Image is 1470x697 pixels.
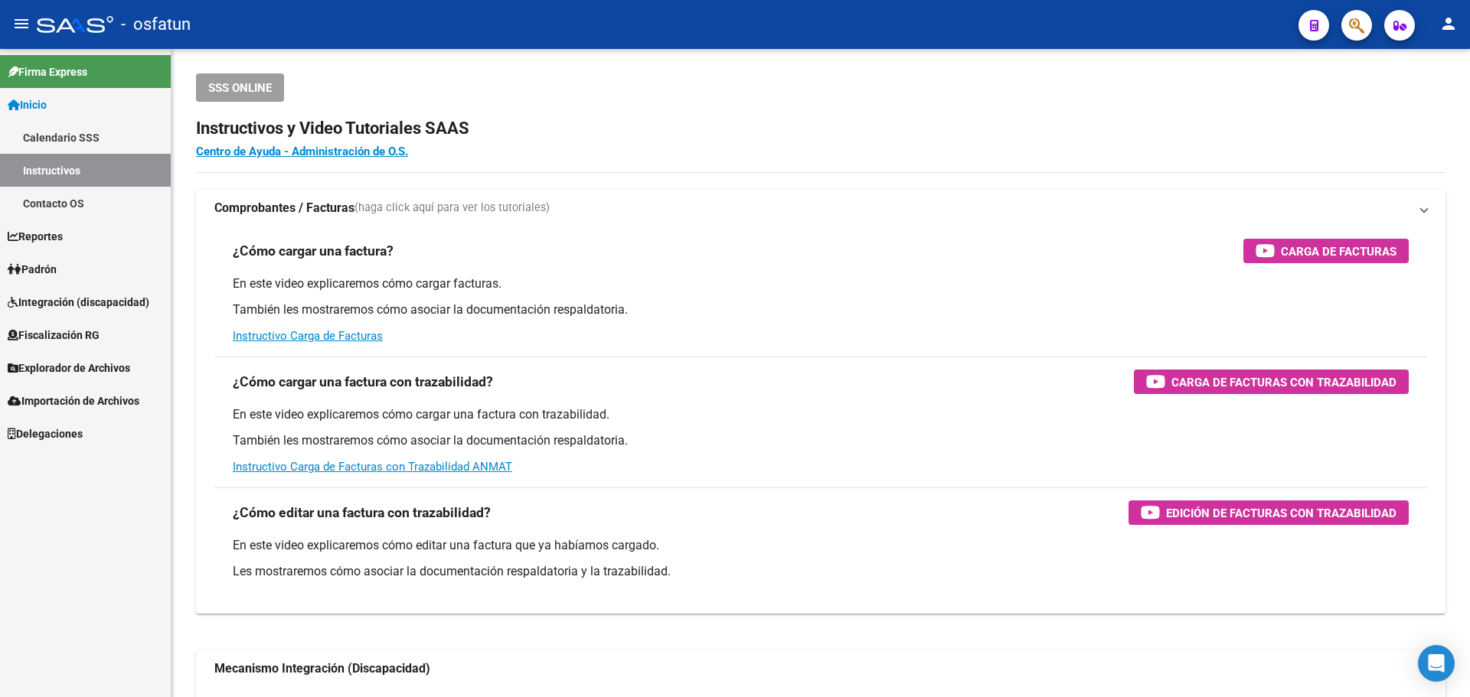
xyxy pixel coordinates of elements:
[8,425,83,442] span: Delegaciones
[8,96,47,113] span: Inicio
[233,563,1409,580] p: Les mostraremos cómo asociar la documentación respaldatoria y la trazabilidad.
[233,502,491,523] h3: ¿Cómo editar una factura con trazabilidad?
[354,200,550,217] span: (haga click aquí para ver los tutoriales)
[233,301,1409,318] p: También les mostraremos cómo asociar la documentación respaldatoria.
[8,261,57,278] span: Padrón
[208,81,272,95] span: SSS ONLINE
[233,406,1409,423] p: En este video explicaremos cómo cargar una factura con trazabilidad.
[1129,500,1409,525] button: Edición de Facturas con Trazabilidad
[8,228,63,245] span: Reportes
[8,294,149,311] span: Integración (discapacidad)
[1243,239,1409,263] button: Carga de Facturas
[233,537,1409,554] p: En este video explicaremos cómo editar una factura que ya habíamos cargado.
[233,240,394,262] h3: ¿Cómo cargar una factura?
[233,329,383,343] a: Instructivo Carga de Facturas
[196,73,284,102] button: SSS ONLINE
[1171,373,1396,392] span: Carga de Facturas con Trazabilidad
[121,8,191,41] span: - osfatun
[8,64,87,80] span: Firma Express
[196,226,1445,614] div: Comprobantes / Facturas(haga click aquí para ver los tutoriales)
[1418,645,1455,682] div: Open Intercom Messenger
[196,114,1445,143] h2: Instructivos y Video Tutoriales SAAS
[1134,370,1409,394] button: Carga de Facturas con Trazabilidad
[233,460,512,474] a: Instructivo Carga de Facturas con Trazabilidad ANMAT
[233,432,1409,449] p: También les mostraremos cómo asociar la documentación respaldatoria.
[196,190,1445,226] mat-expansion-panel-header: Comprobantes / Facturas(haga click aquí para ver los tutoriales)
[12,15,31,33] mat-icon: menu
[1281,242,1396,261] span: Carga de Facturas
[214,200,354,217] strong: Comprobantes / Facturas
[196,650,1445,687] mat-expansion-panel-header: Mecanismo Integración (Discapacidad)
[8,392,139,409] span: Importación de Archivos
[196,145,408,158] a: Centro de Ayuda - Administración de O.S.
[8,327,100,344] span: Fiscalización RG
[214,660,430,677] strong: Mecanismo Integración (Discapacidad)
[233,371,493,392] h3: ¿Cómo cargar una factura con trazabilidad?
[1166,503,1396,523] span: Edición de Facturas con Trazabilidad
[233,275,1409,292] p: En este video explicaremos cómo cargar facturas.
[8,360,130,376] span: Explorador de Archivos
[1439,15,1458,33] mat-icon: person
